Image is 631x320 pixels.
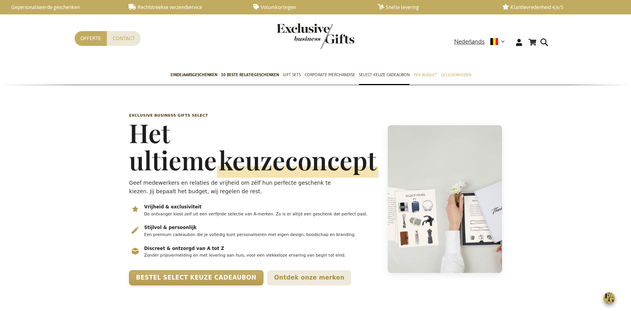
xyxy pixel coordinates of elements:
[75,31,107,46] a: Offerte
[305,71,355,79] span: Corporate Merchandise
[129,119,378,173] h1: Het ultieme
[144,204,378,210] h3: Vrijheid & exclusiviteit
[171,71,217,79] span: Eindejaarsgeschenken
[359,71,410,79] span: Select Keuze Cadeaubon
[253,4,366,10] a: Volumkortingen
[454,37,510,46] div: Nederlands
[144,211,378,217] p: De ontvanger kiest zelf uit een verfijnde selectie van A-merken. Zo is er altijd een geschenk dat...
[388,125,502,273] img: Select geschenkconcept – medewerkers kiezen hun eigen cadeauvoucher
[129,178,350,196] p: Geef medewerkers en relaties de vrijheid om zélf hun perfecte geschenk te kiezen. Jij bepaalt het...
[129,113,378,118] p: Exclusive Business Gifts Select
[454,37,485,46] span: Nederlands
[413,71,437,79] span: Per Budget
[125,93,506,305] header: Select keuzeconcept
[221,71,279,79] span: 50 beste relatiegeschenken
[129,4,241,10] a: Rechtstreekse verzendservice
[502,4,615,10] a: Klanttevredenheid 4,6/5
[4,4,116,10] a: Gepersonaliseerde geschenken
[129,203,378,263] ul: Belangrijkste voordelen
[107,31,141,46] a: Contact
[277,23,354,49] img: Exclusive Business gifts logo
[267,270,352,285] a: Ontdek onze merken
[144,225,378,231] h3: Stijlvol & persoonlijk
[129,270,263,285] a: Bestel Select Keuze Cadeaubon
[144,252,378,259] p: Zonder prijsvermelding en met levering aan huis, voor een vlekkeloze ervaring van begin tot eind.
[144,232,378,238] p: Een premium cadeaubon die je volledig kunt personaliseren met eigen design, boodschap en branding.
[441,71,471,79] span: Gelegenheden
[217,143,378,178] span: keuzeconcept
[378,4,490,10] a: Snelle levering
[283,71,301,79] span: Gift Sets
[144,246,378,252] h3: Discreet & ontzorgd van A tot Z
[277,23,315,49] a: store logo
